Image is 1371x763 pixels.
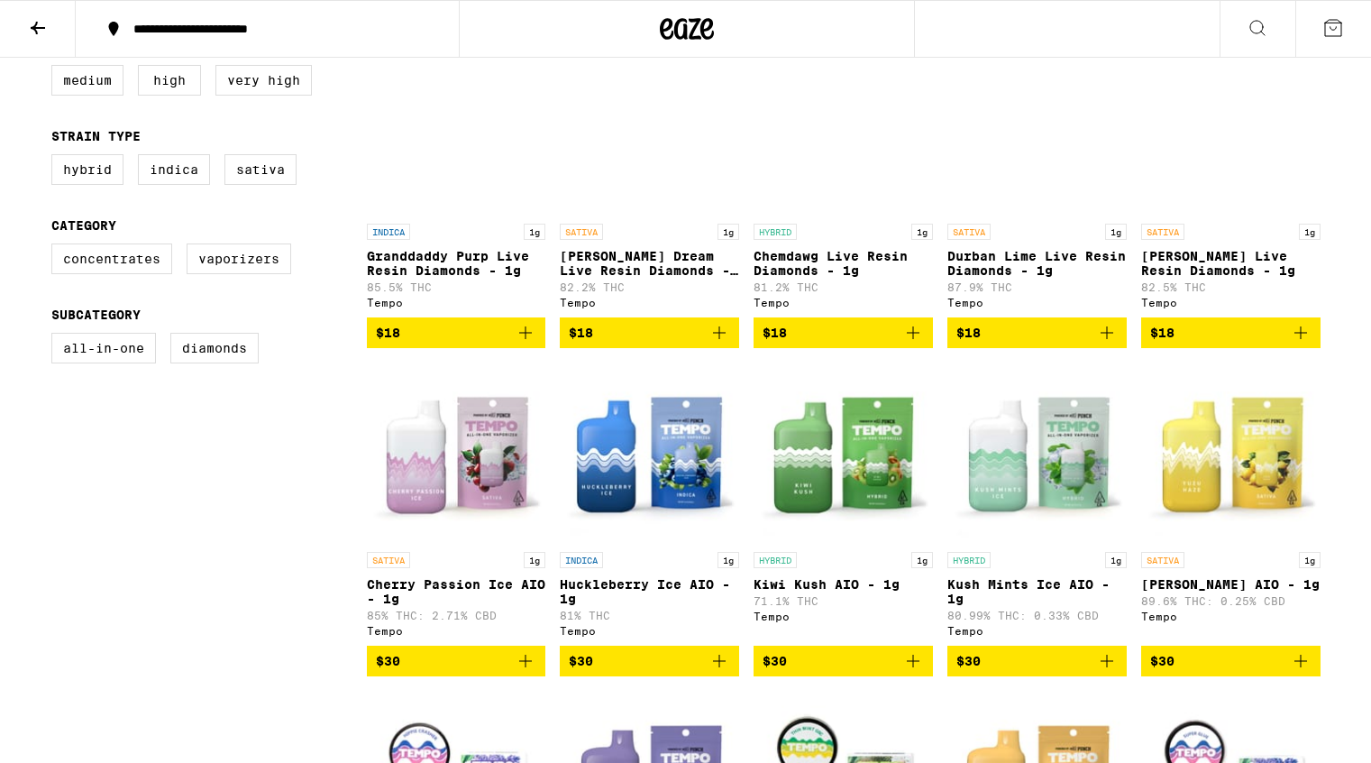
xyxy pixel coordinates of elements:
[754,611,933,622] div: Tempo
[367,297,546,308] div: Tempo
[911,224,933,240] p: 1g
[367,363,546,543] img: Tempo - Cherry Passion Ice AIO - 1g
[51,244,172,274] label: Concentrates
[956,326,981,340] span: $18
[1141,249,1321,278] p: [PERSON_NAME] Live Resin Diamonds - 1g
[1141,363,1321,646] a: Open page for Yuzu Haze AIO - 1g from Tempo
[1150,326,1174,340] span: $18
[560,249,739,278] p: [PERSON_NAME] Dream Live Resin Diamonds - 1g
[1105,552,1127,568] p: 1g
[51,129,141,143] legend: Strain Type
[224,154,297,185] label: Sativa
[947,297,1127,308] div: Tempo
[947,34,1127,317] a: Open page for Durban Lime Live Resin Diamonds - 1g from Tempo
[560,577,739,606] p: Huckleberry Ice AIO - 1g
[947,281,1127,293] p: 87.9% THC
[754,281,933,293] p: 81.2% THC
[51,333,156,363] label: All-In-One
[763,326,787,340] span: $18
[1141,646,1321,676] button: Add to bag
[376,654,400,668] span: $30
[11,13,130,27] span: Hi. Need any help?
[763,654,787,668] span: $30
[1141,317,1321,348] button: Add to bag
[569,326,593,340] span: $18
[560,317,739,348] button: Add to bag
[367,34,546,317] a: Open page for Granddaddy Purp Live Resin Diamonds - 1g from Tempo
[947,363,1127,646] a: Open page for Kush Mints Ice AIO - 1g from Tempo
[754,297,933,308] div: Tempo
[367,363,546,646] a: Open page for Cherry Passion Ice AIO - 1g from Tempo
[367,552,410,568] p: SATIVA
[367,317,546,348] button: Add to bag
[754,363,933,543] img: Tempo - Kiwi Kush AIO - 1g
[947,646,1127,676] button: Add to bag
[367,646,546,676] button: Add to bag
[215,65,312,96] label: Very High
[947,363,1127,543] img: Tempo - Kush Mints Ice AIO - 1g
[947,34,1127,215] img: Tempo - Durban Lime Live Resin Diamonds - 1g
[947,552,991,568] p: HYBRID
[51,308,141,322] legend: Subcategory
[947,577,1127,606] p: Kush Mints Ice AIO - 1g
[754,577,933,592] p: Kiwi Kush AIO - 1g
[524,552,545,568] p: 1g
[754,34,933,215] img: Tempo - Chemdawg Live Resin Diamonds - 1g
[754,249,933,278] p: Chemdawg Live Resin Diamonds - 1g
[1141,552,1184,568] p: SATIVA
[560,552,603,568] p: INDICA
[524,224,545,240] p: 1g
[187,244,291,274] label: Vaporizers
[947,249,1127,278] p: Durban Lime Live Resin Diamonds - 1g
[367,249,546,278] p: Granddaddy Purp Live Resin Diamonds - 1g
[51,154,123,185] label: Hybrid
[367,34,546,215] img: Tempo - Granddaddy Purp Live Resin Diamonds - 1g
[560,625,739,637] div: Tempo
[1141,34,1321,317] a: Open page for Jack Herer Live Resin Diamonds - 1g from Tempo
[947,625,1127,637] div: Tempo
[1150,654,1174,668] span: $30
[1141,297,1321,308] div: Tempo
[560,224,603,240] p: SATIVA
[1141,281,1321,293] p: 82.5% THC
[1141,577,1321,592] p: [PERSON_NAME] AIO - 1g
[1141,363,1321,543] img: Tempo - Yuzu Haze AIO - 1g
[170,333,259,363] label: Diamonds
[717,224,739,240] p: 1g
[560,363,739,646] a: Open page for Huckleberry Ice AIO - 1g from Tempo
[717,552,739,568] p: 1g
[1141,34,1321,215] img: Tempo - Jack Herer Live Resin Diamonds - 1g
[754,224,797,240] p: HYBRID
[560,646,739,676] button: Add to bag
[560,610,739,621] p: 81% THC
[1141,224,1184,240] p: SATIVA
[51,218,116,233] legend: Category
[560,34,739,215] img: Tempo - Tangie Dream Live Resin Diamonds - 1g
[754,363,933,646] a: Open page for Kiwi Kush AIO - 1g from Tempo
[956,654,981,668] span: $30
[367,610,546,621] p: 85% THC: 2.71% CBD
[1299,552,1321,568] p: 1g
[569,654,593,668] span: $30
[367,224,410,240] p: INDICA
[376,326,400,340] span: $18
[367,577,546,606] p: Cherry Passion Ice AIO - 1g
[754,595,933,607] p: 71.1% THC
[51,65,123,96] label: Medium
[1141,611,1321,622] div: Tempo
[1105,224,1127,240] p: 1g
[560,34,739,317] a: Open page for Tangie Dream Live Resin Diamonds - 1g from Tempo
[947,317,1127,348] button: Add to bag
[754,552,797,568] p: HYBRID
[947,610,1127,621] p: 80.99% THC: 0.33% CBD
[1141,595,1321,607] p: 89.6% THC: 0.25% CBD
[560,363,739,543] img: Tempo - Huckleberry Ice AIO - 1g
[560,297,739,308] div: Tempo
[367,281,546,293] p: 85.5% THC
[138,65,201,96] label: High
[947,224,991,240] p: SATIVA
[754,34,933,317] a: Open page for Chemdawg Live Resin Diamonds - 1g from Tempo
[560,281,739,293] p: 82.2% THC
[367,625,546,637] div: Tempo
[911,552,933,568] p: 1g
